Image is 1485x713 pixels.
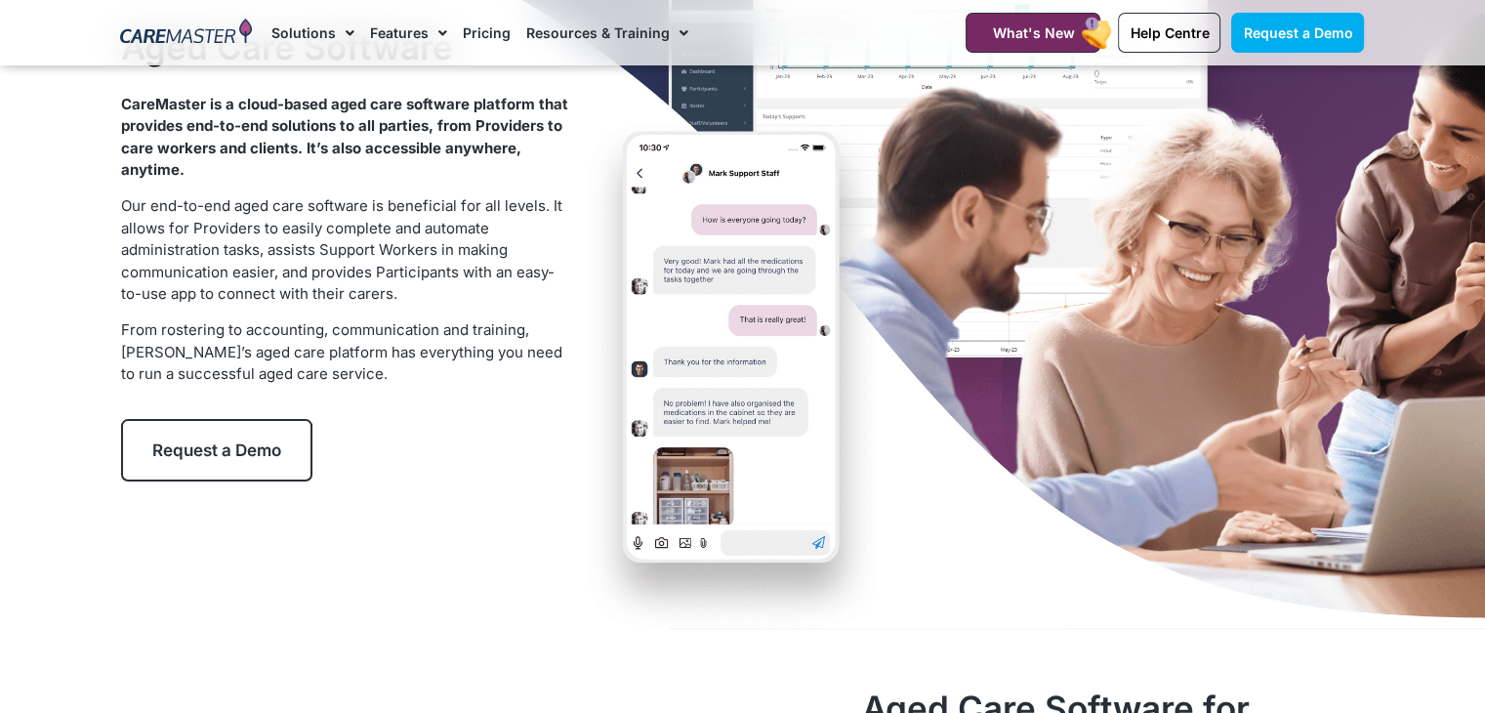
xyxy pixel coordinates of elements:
span: Our end-to-end aged care software is beneficial for all levels. It allows for Providers to easily... [121,196,562,303]
span: What's New [992,24,1074,41]
span: From rostering to accounting, communication and training, [PERSON_NAME]’s aged care platform has ... [121,320,562,383]
a: Help Centre [1118,13,1220,53]
img: CareMaster Logo [120,19,252,48]
a: Request a Demo [1231,13,1364,53]
strong: CareMaster is a cloud-based aged care software platform that provides end-to-end solutions to all... [121,95,568,180]
a: Request a Demo [121,419,312,482]
a: What's New [966,13,1100,53]
span: Help Centre [1130,24,1209,41]
span: Request a Demo [152,440,281,460]
span: Request a Demo [1243,24,1352,41]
